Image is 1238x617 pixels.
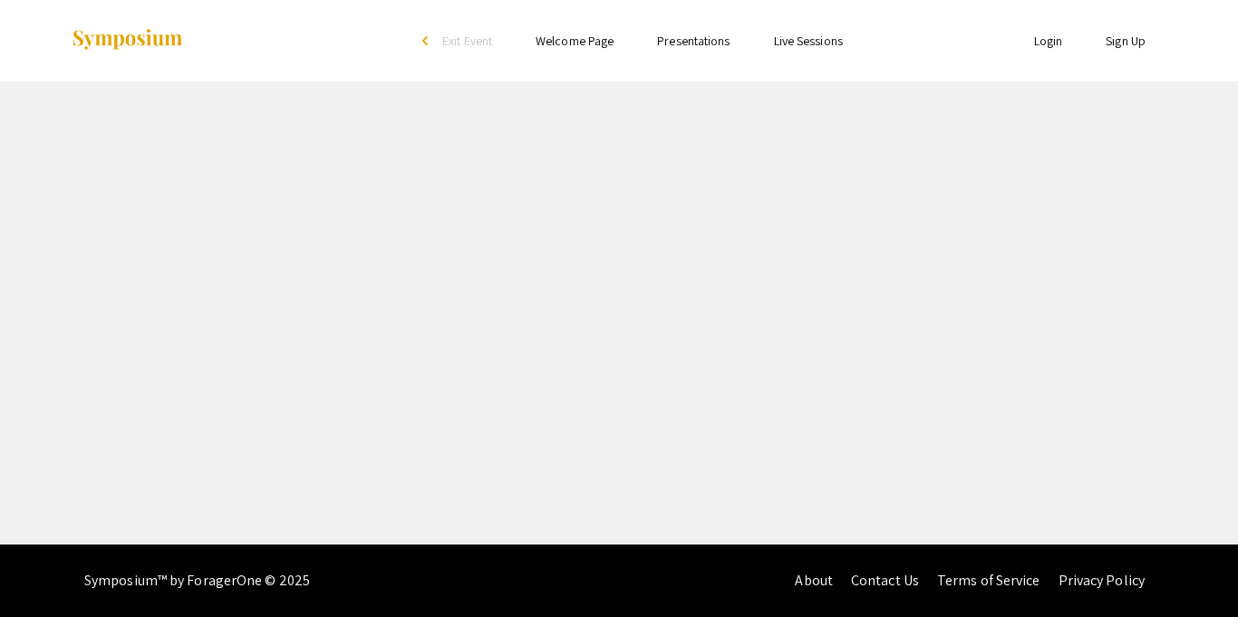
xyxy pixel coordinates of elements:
a: Contact Us [851,571,919,590]
a: Terms of Service [937,571,1040,590]
a: Login [1034,33,1063,49]
a: Privacy Policy [1059,571,1145,590]
div: arrow_back_ios [422,35,433,46]
a: Welcome Page [536,33,614,49]
a: About [795,571,833,590]
a: Sign Up [1106,33,1146,49]
a: Presentations [657,33,730,49]
span: Exit Event [442,33,492,49]
img: Symposium by ForagerOne [71,28,184,53]
div: Symposium™ by ForagerOne © 2025 [84,545,310,617]
a: Live Sessions [774,33,843,49]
